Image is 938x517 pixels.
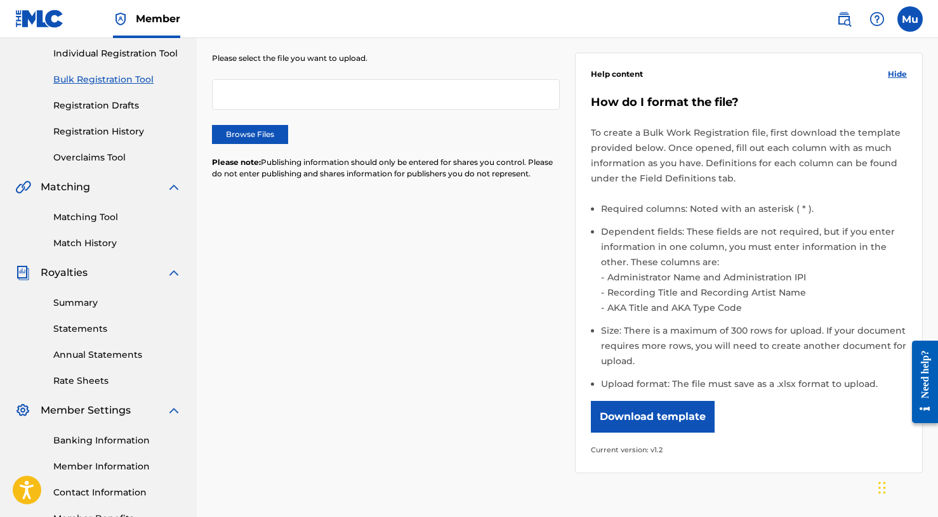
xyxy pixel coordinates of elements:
a: Individual Registration Tool [53,47,182,60]
span: Please note: [212,157,261,167]
img: MLC Logo [15,10,64,28]
a: Rate Sheets [53,374,182,388]
img: expand [166,403,182,418]
div: Drag [878,469,886,507]
img: expand [166,265,182,280]
a: Summary [53,296,182,310]
p: Publishing information should only be entered for shares you control. Please do not enter publish... [212,157,560,180]
a: Registration Drafts [53,99,182,112]
a: Banking Information [53,434,182,447]
li: Required columns: Noted with an asterisk ( * ). [601,201,907,224]
img: Royalties [15,265,30,280]
a: Match History [53,237,182,250]
a: Member Information [53,460,182,473]
h5: How do I format the file? [591,95,907,110]
label: Browse Files [212,125,288,144]
li: Size: There is a maximum of 300 rows for upload. If your document requires more rows, you will ne... [601,323,907,376]
iframe: Resource Center [902,330,938,435]
span: Royalties [41,265,88,280]
img: Top Rightsholder [113,11,128,27]
a: Bulk Registration Tool [53,73,182,86]
img: Member Settings [15,403,30,418]
div: User Menu [897,6,923,32]
img: expand [166,180,182,195]
p: Current version: v1.2 [591,442,907,457]
p: Please select the file you want to upload. [212,53,560,64]
p: To create a Bulk Work Registration file, first download the template provided below. Once opened,... [591,125,907,186]
div: Help [864,6,890,32]
li: Recording Title and Recording Artist Name [604,285,907,300]
a: Matching Tool [53,211,182,224]
a: Contact Information [53,486,182,499]
a: Public Search [831,6,857,32]
li: Administrator Name and Administration IPI [604,270,907,285]
span: Member [136,11,180,26]
img: Matching [15,180,31,195]
a: Overclaims Tool [53,151,182,164]
img: search [836,11,852,27]
a: Statements [53,322,182,336]
span: Member Settings [41,403,131,418]
span: Help content [591,69,643,80]
li: Dependent fields: These fields are not required, but if you enter information in one column, you ... [601,224,907,323]
li: Upload format: The file must save as a .xlsx format to upload. [601,376,907,391]
a: Annual Statements [53,348,182,362]
li: AKA Title and AKA Type Code [604,300,907,315]
img: help [869,11,885,27]
span: Matching [41,180,90,195]
button: Download template [591,401,715,433]
a: Registration History [53,125,182,138]
iframe: Chat Widget [875,456,938,517]
span: Hide [888,69,907,80]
